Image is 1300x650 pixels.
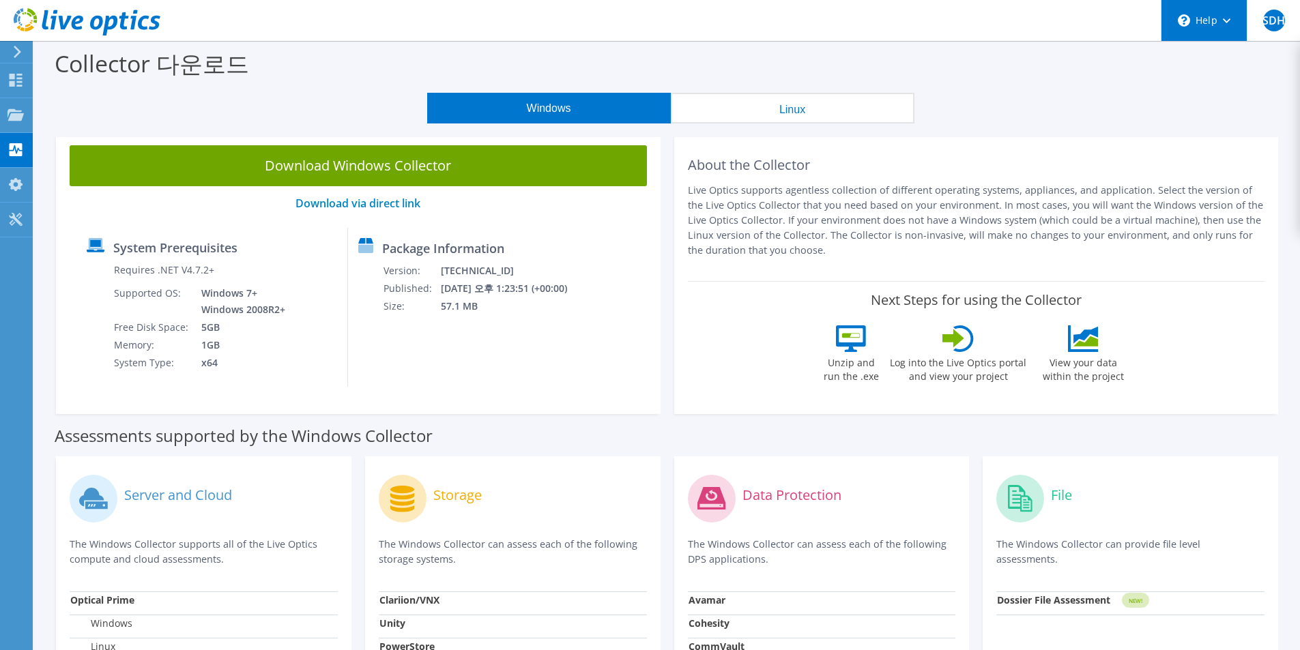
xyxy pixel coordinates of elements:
label: File [1051,488,1072,502]
label: Windows [70,617,132,630]
strong: Avamar [689,593,725,606]
label: Unzip and run the .exe [820,352,882,383]
td: Memory: [113,336,191,354]
td: [DATE] 오후 1:23:51 (+00:00) [440,280,586,297]
td: x64 [191,354,288,372]
label: Requires .NET V4.7.2+ [114,263,214,277]
label: Storage [433,488,482,502]
td: 5GB [191,319,288,336]
td: System Type: [113,354,191,372]
td: Published: [383,280,439,297]
strong: Optical Prime [70,593,134,606]
label: Package Information [382,241,504,255]
p: Live Optics supports agentless collection of different operating systems, appliances, and applica... [688,183,1265,258]
label: Collector 다운로드 [55,48,249,79]
label: View your data within the project [1034,352,1132,383]
td: 1GB [191,336,288,354]
strong: Dossier File Assessment [997,593,1110,606]
tspan: NEW! [1129,597,1142,604]
p: The Windows Collector can provide file level assessments. [996,537,1265,567]
button: Linux [671,93,914,123]
strong: Unity [379,617,405,630]
td: [TECHNICAL_ID] [440,262,586,280]
label: System Prerequisites [113,241,237,254]
strong: Clariion/VNX [379,593,439,606]
p: The Windows Collector supports all of the Live Optics compute and cloud assessments. [70,537,338,567]
strong: Cohesity [689,617,730,630]
p: The Windows Collector can assess each of the following storage systems. [379,537,647,567]
button: Windows [427,93,671,123]
label: Data Protection [742,488,841,502]
p: The Windows Collector can assess each of the following DPS applications. [688,537,956,567]
a: Download via direct link [295,196,420,211]
label: Next Steps for using the Collector [871,292,1082,308]
svg: \n [1178,14,1190,27]
h2: About the Collector [688,157,1265,173]
label: Log into the Live Optics portal and view your project [889,352,1027,383]
label: Assessments supported by the Windows Collector [55,429,433,443]
td: Size: [383,297,439,315]
a: Download Windows Collector [70,145,647,186]
label: Server and Cloud [124,488,232,502]
td: Free Disk Space: [113,319,191,336]
td: 57.1 MB [440,297,586,315]
td: Version: [383,262,439,280]
span: SDH [1263,10,1285,31]
td: Supported OS: [113,284,191,319]
td: Windows 7+ Windows 2008R2+ [191,284,288,319]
